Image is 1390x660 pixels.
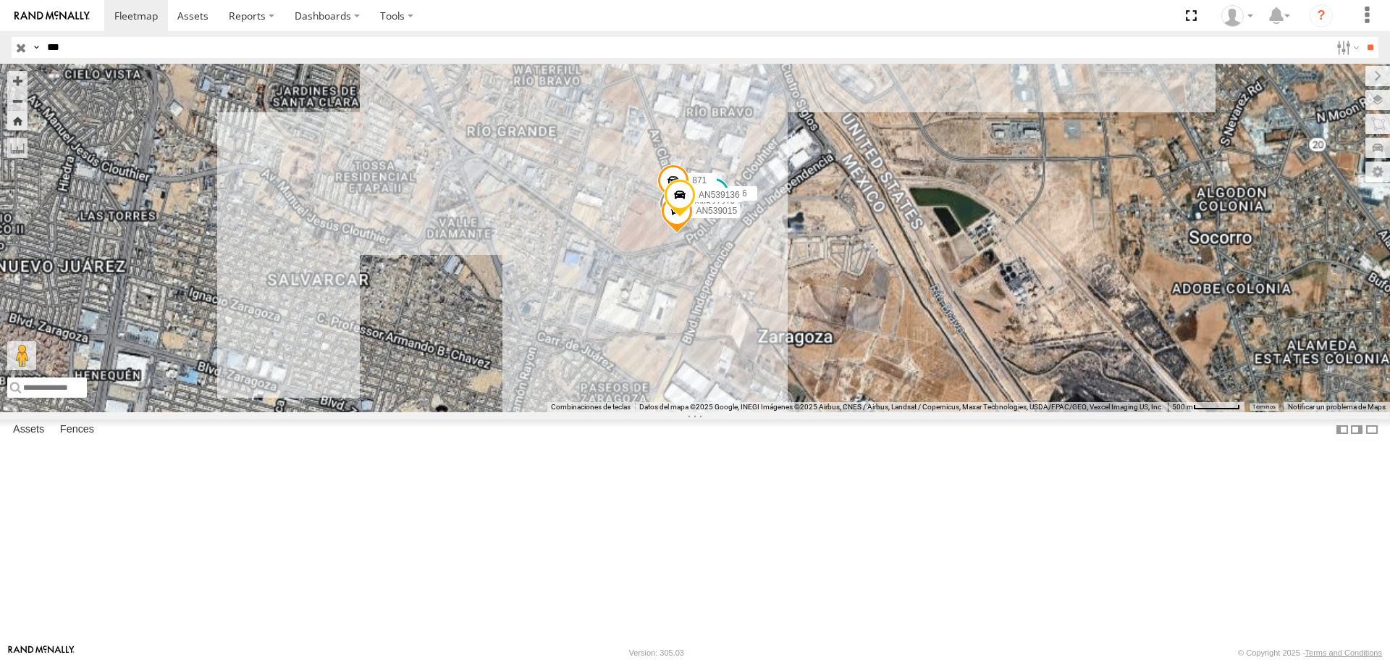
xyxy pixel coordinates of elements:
button: Zoom out [7,91,28,111]
label: Search Filter Options [1331,37,1362,58]
button: Combinaciones de teclas [551,402,631,412]
a: Visit our Website [8,646,75,660]
span: Datos del mapa ©2025 Google, INEGI Imágenes ©2025 Airbus, CNES / Airbus, Landsat / Copernicus, Ma... [639,403,1163,411]
button: Zoom in [7,71,28,91]
span: AN539015 [696,206,737,216]
div: carolina herrera [1216,5,1258,27]
button: Arrastra al hombrecito al mapa para abrir Street View [7,341,36,370]
div: Version: 305.03 [629,648,684,657]
a: Terms and Conditions [1305,648,1382,657]
label: Fences [53,420,101,440]
label: Search Query [30,37,42,58]
label: Hide Summary Table [1365,419,1379,440]
button: Zoom Home [7,111,28,130]
img: rand-logo.svg [14,11,90,21]
button: Escala del mapa: 500 m por 61 píxeles [1168,402,1244,412]
a: Notificar un problema de Maps [1288,403,1386,411]
i: ? [1310,4,1333,28]
label: Map Settings [1365,162,1390,182]
span: AN539136 [699,191,740,201]
span: 136 [733,189,747,199]
span: 871 [692,176,707,186]
a: Términos [1252,404,1276,409]
label: Dock Summary Table to the Right [1349,419,1364,440]
div: © Copyright 2025 - [1238,648,1382,657]
label: Assets [6,420,51,440]
span: 500 m [1172,403,1193,411]
label: Measure [7,138,28,158]
label: Dock Summary Table to the Left [1335,419,1349,440]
